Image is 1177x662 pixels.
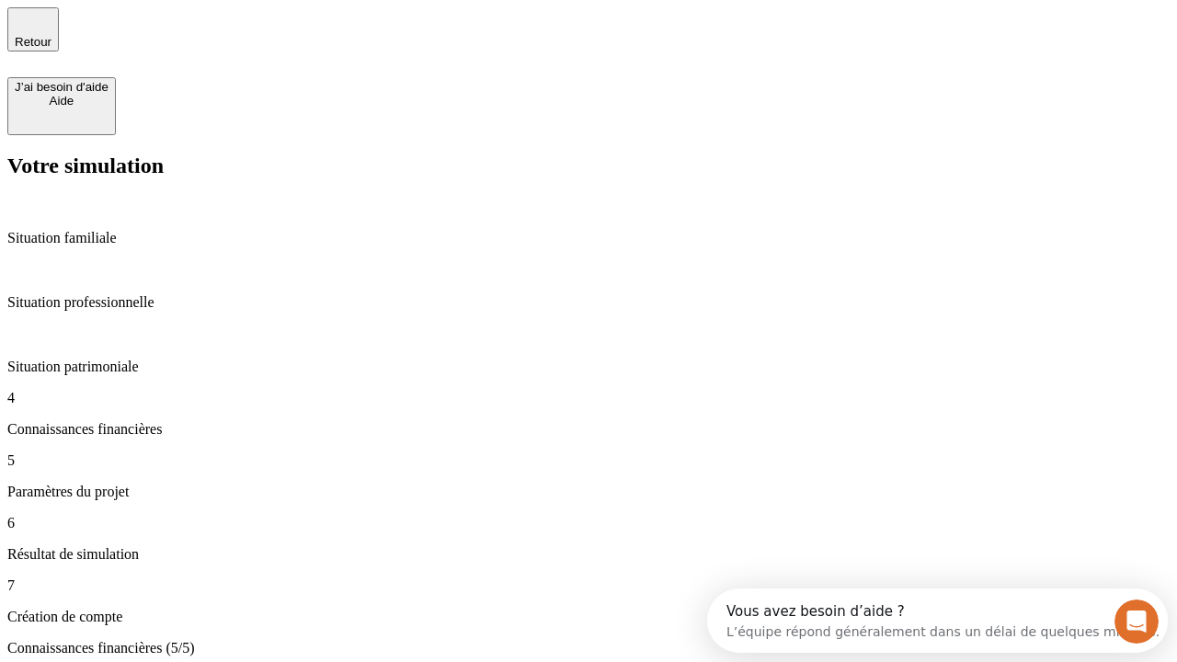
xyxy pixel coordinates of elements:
[7,7,59,51] button: Retour
[7,484,1170,500] p: Paramètres du projet
[7,230,1170,246] p: Situation familiale
[7,640,1170,656] p: Connaissances financières (5/5)
[7,77,116,135] button: J’ai besoin d'aideAide
[15,80,109,94] div: J’ai besoin d'aide
[7,452,1170,469] p: 5
[7,390,1170,406] p: 4
[7,359,1170,375] p: Situation patrimoniale
[7,154,1170,178] h2: Votre simulation
[7,546,1170,563] p: Résultat de simulation
[1114,599,1159,644] iframe: Intercom live chat
[19,16,452,30] div: Vous avez besoin d’aide ?
[7,609,1170,625] p: Création de compte
[7,294,1170,311] p: Situation professionnelle
[19,30,452,50] div: L’équipe répond généralement dans un délai de quelques minutes.
[7,515,1170,531] p: 6
[15,35,51,49] span: Retour
[15,94,109,108] div: Aide
[7,577,1170,594] p: 7
[707,588,1168,653] iframe: Intercom live chat discovery launcher
[7,421,1170,438] p: Connaissances financières
[7,7,507,58] div: Ouvrir le Messenger Intercom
